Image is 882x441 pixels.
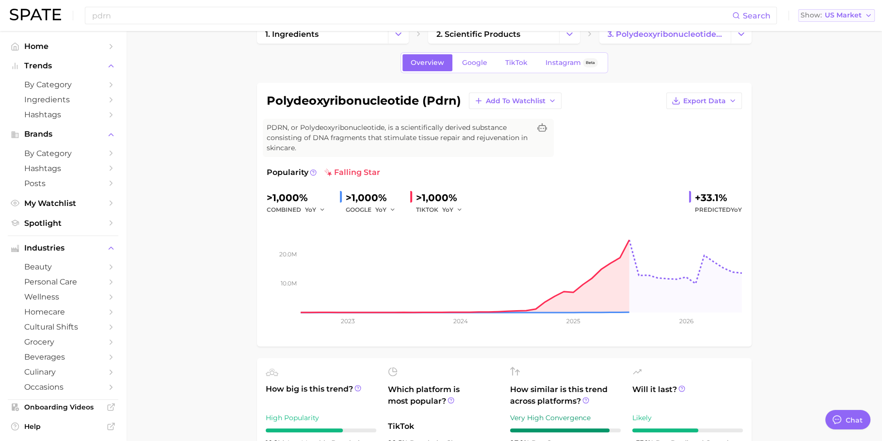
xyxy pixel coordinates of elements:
[442,204,463,216] button: YoY
[267,167,308,178] span: Popularity
[8,259,118,274] a: beauty
[8,107,118,122] a: Hashtags
[586,59,595,67] span: Beta
[453,317,467,325] tspan: 2024
[486,97,545,105] span: Add to Watchlist
[8,146,118,161] a: by Category
[510,412,621,424] div: Very High Convergence
[428,24,559,44] a: 2. scientific products
[266,383,376,407] span: How big is this trend?
[8,127,118,142] button: Brands
[8,39,118,54] a: Home
[24,367,102,377] span: culinary
[454,54,496,71] a: Google
[24,199,102,208] span: My Watchlist
[24,179,102,188] span: Posts
[505,59,528,67] span: TikTok
[10,9,61,20] img: SPATE
[24,149,102,158] span: by Category
[8,92,118,107] a: Ingredients
[8,400,118,414] a: Onboarding Videos
[8,216,118,231] a: Spotlight
[8,319,118,334] a: cultural shifts
[24,80,102,89] span: by Category
[267,95,461,107] h1: polydeoxyribonucleotide (pdrn)
[469,93,561,109] button: Add to Watchlist
[683,97,726,105] span: Export Data
[24,292,102,301] span: wellness
[8,59,118,73] button: Trends
[666,93,742,109] button: Export Data
[24,307,102,316] span: homecare
[340,317,354,325] tspan: 2023
[24,110,102,119] span: Hashtags
[566,317,580,325] tspan: 2025
[24,322,102,331] span: cultural shifts
[8,77,118,92] a: by Category
[731,24,752,44] button: Change Category
[679,317,693,325] tspan: 2026
[375,205,386,214] span: YoY
[436,30,520,39] span: 2. scientific products
[388,24,409,44] button: Change Category
[24,337,102,346] span: grocery
[24,422,102,431] span: Help
[825,13,862,18] span: US Market
[24,42,102,51] span: Home
[442,205,453,214] span: YoY
[510,428,621,432] div: 9 / 10
[267,192,308,204] span: >1,000%
[8,334,118,349] a: grocery
[24,403,102,411] span: Onboarding Videos
[257,24,388,44] a: 1. ingredients
[346,192,387,204] span: >1,000%
[266,412,376,424] div: High Popularity
[416,204,469,216] div: TIKTOK
[695,190,742,205] div: +33.1%
[24,164,102,173] span: Hashtags
[632,412,743,424] div: Likely
[375,204,396,216] button: YoY
[24,277,102,286] span: personal care
[24,382,102,392] span: occasions
[305,204,326,216] button: YoY
[346,204,402,216] div: GOOGLE
[743,11,770,20] span: Search
[324,167,380,178] span: falling star
[695,204,742,216] span: Predicted
[388,421,498,432] span: TikTok
[267,123,530,153] span: PDRN, or Polydeoxyribonucleotide, is a scientifically derived substance consisting of DNA fragmen...
[8,176,118,191] a: Posts
[537,54,606,71] a: InstagramBeta
[411,59,444,67] span: Overview
[8,379,118,394] a: occasions
[8,274,118,289] a: personal care
[416,192,457,204] span: >1,000%
[24,95,102,104] span: Ingredients
[497,54,536,71] a: TikTok
[545,59,581,67] span: Instagram
[731,206,742,213] span: YoY
[8,419,118,434] a: Help
[632,428,743,432] div: 6 / 10
[324,169,332,176] img: falling star
[24,62,102,70] span: Trends
[608,30,722,39] span: 3. polydeoxyribonucleotide (pdrn)
[305,205,316,214] span: YoY
[24,244,102,252] span: Industries
[267,204,332,216] div: combined
[265,30,319,39] span: 1. ingredients
[599,24,730,44] a: 3. polydeoxyribonucleotide (pdrn)
[801,13,822,18] span: Show
[8,364,118,379] a: culinary
[462,59,487,67] span: Google
[24,219,102,228] span: Spotlight
[559,24,580,44] button: Change Category
[8,196,118,211] a: My Watchlist
[632,384,743,407] span: Will it last?
[402,54,452,71] a: Overview
[24,130,102,139] span: Brands
[798,9,875,22] button: ShowUS Market
[8,241,118,255] button: Industries
[8,349,118,364] a: beverages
